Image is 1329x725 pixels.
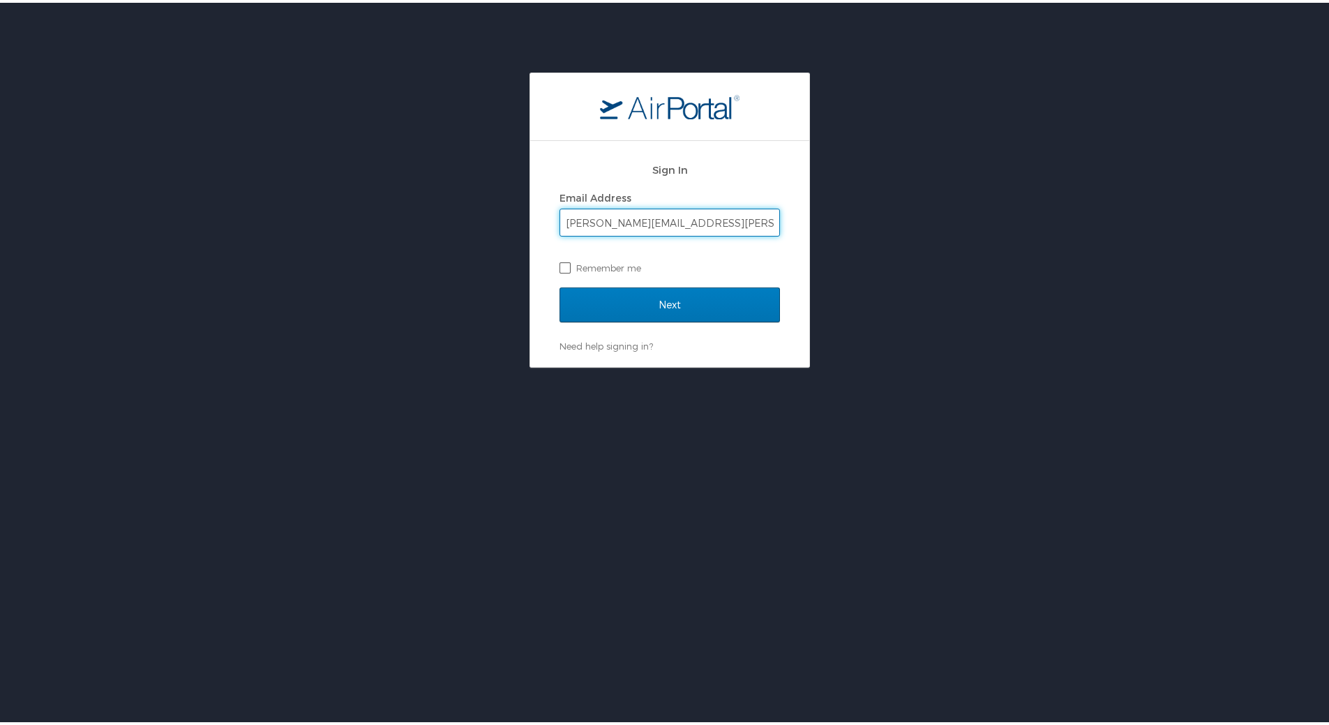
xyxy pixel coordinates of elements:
[560,338,653,349] a: Need help signing in?
[560,159,780,175] h2: Sign In
[600,91,739,117] img: logo
[560,189,631,201] label: Email Address
[560,255,780,276] label: Remember me
[560,285,780,320] input: Next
